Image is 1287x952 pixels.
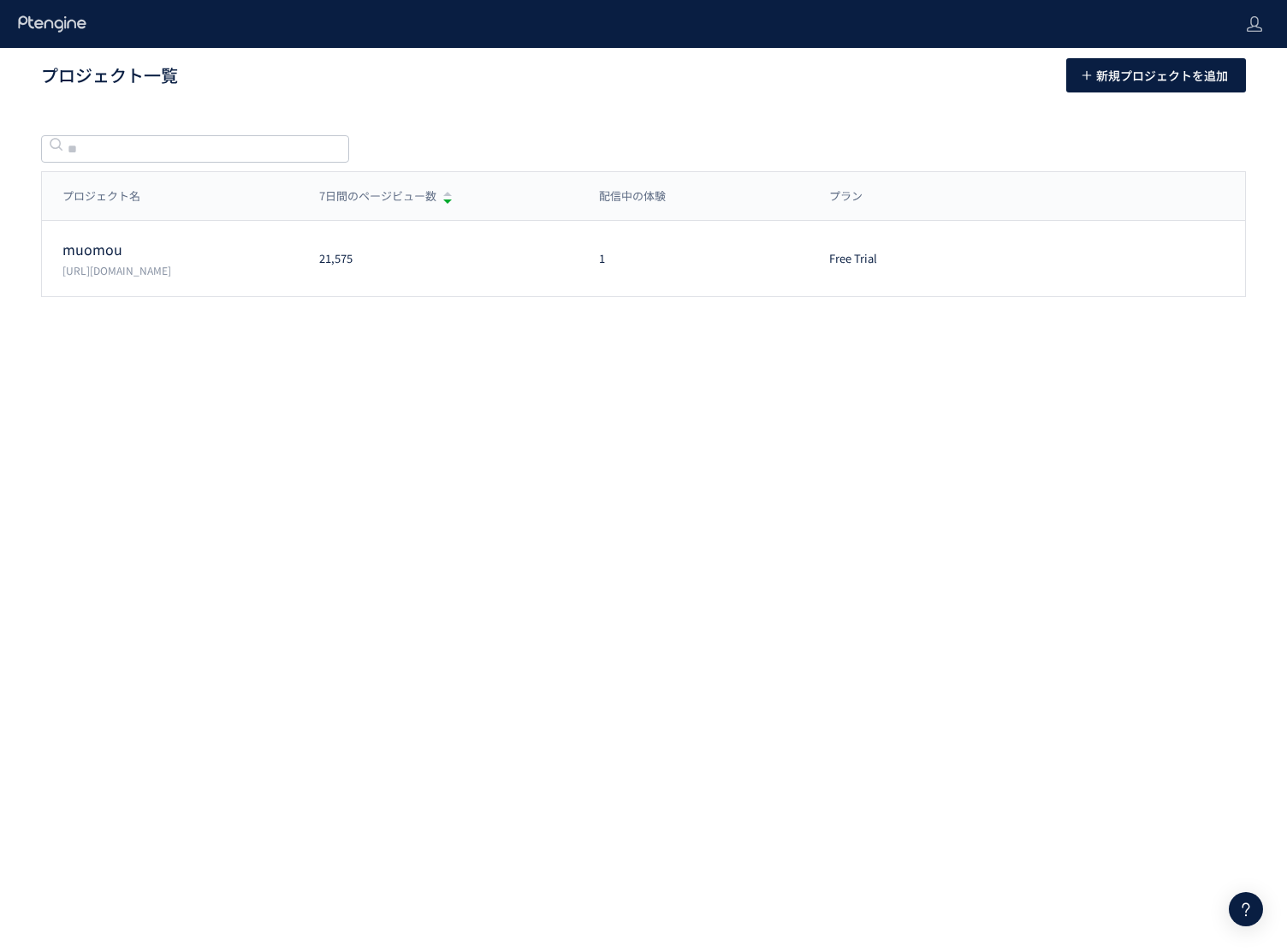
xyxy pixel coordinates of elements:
span: 配信中の体験 [599,188,666,205]
button: 新規プロジェクトを追加 [1066,58,1246,92]
div: 1 [578,251,808,267]
p: https://muo-mou.com/ [62,263,299,277]
span: 新規プロジェクトを追加 [1096,58,1228,92]
p: muomou [62,240,299,259]
span: プラン [829,188,863,205]
span: 7日間のページビュー数 [319,188,436,205]
div: Free Trial [809,251,989,267]
div: 21,575 [299,251,578,267]
h1: プロジェクト一覧 [41,63,1029,88]
span: プロジェクト名 [62,188,140,205]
